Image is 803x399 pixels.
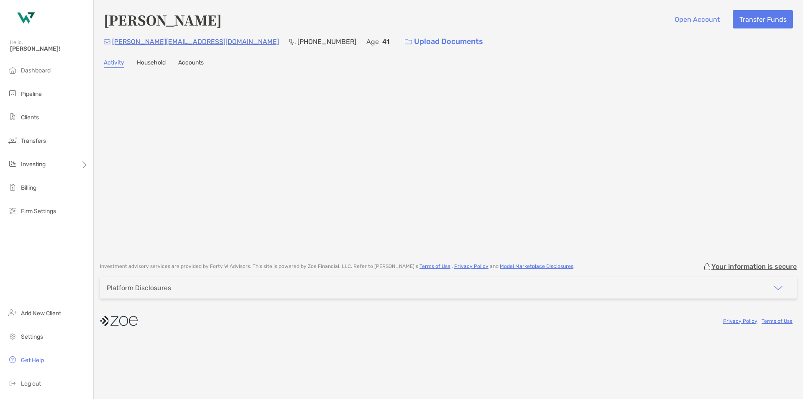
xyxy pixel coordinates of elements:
[8,159,18,169] img: investing icon
[711,263,797,270] p: Your information is secure
[723,318,757,324] a: Privacy Policy
[762,318,793,324] a: Terms of Use
[100,311,138,330] img: company logo
[21,137,46,144] span: Transfers
[8,331,18,341] img: settings icon
[21,310,61,317] span: Add New Client
[8,206,18,216] img: firm-settings icon
[8,88,18,98] img: pipeline icon
[366,36,379,47] p: Age
[8,378,18,388] img: logout icon
[100,263,575,270] p: Investment advisory services are provided by Forty W Advisors . This site is powered by Zoe Finan...
[454,263,488,269] a: Privacy Policy
[21,67,51,74] span: Dashboard
[21,357,44,364] span: Get Help
[8,112,18,122] img: clients icon
[8,182,18,192] img: billing icon
[21,333,43,340] span: Settings
[297,36,356,47] p: [PHONE_NUMBER]
[178,59,204,68] a: Accounts
[668,10,726,28] button: Open Account
[8,65,18,75] img: dashboard icon
[500,263,573,269] a: Model Marketplace Disclosures
[104,39,110,44] img: Email Icon
[112,36,279,47] p: [PERSON_NAME][EMAIL_ADDRESS][DOMAIN_NAME]
[733,10,793,28] button: Transfer Funds
[382,36,389,47] p: 41
[10,3,40,33] img: Zoe Logo
[10,45,88,52] span: [PERSON_NAME]!
[21,114,39,121] span: Clients
[399,33,488,51] a: Upload Documents
[419,263,450,269] a: Terms of Use
[137,59,166,68] a: Household
[773,283,783,293] img: icon arrow
[21,208,56,215] span: Firm Settings
[104,10,222,29] h4: [PERSON_NAME]
[104,59,124,68] a: Activity
[21,161,46,168] span: Investing
[107,284,171,292] div: Platform Disclosures
[8,308,18,318] img: add_new_client icon
[289,39,296,45] img: Phone Icon
[21,184,36,191] span: Billing
[8,135,18,145] img: transfers icon
[21,90,42,98] span: Pipeline
[405,39,412,45] img: button icon
[21,380,41,387] span: Log out
[8,355,18,365] img: get-help icon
